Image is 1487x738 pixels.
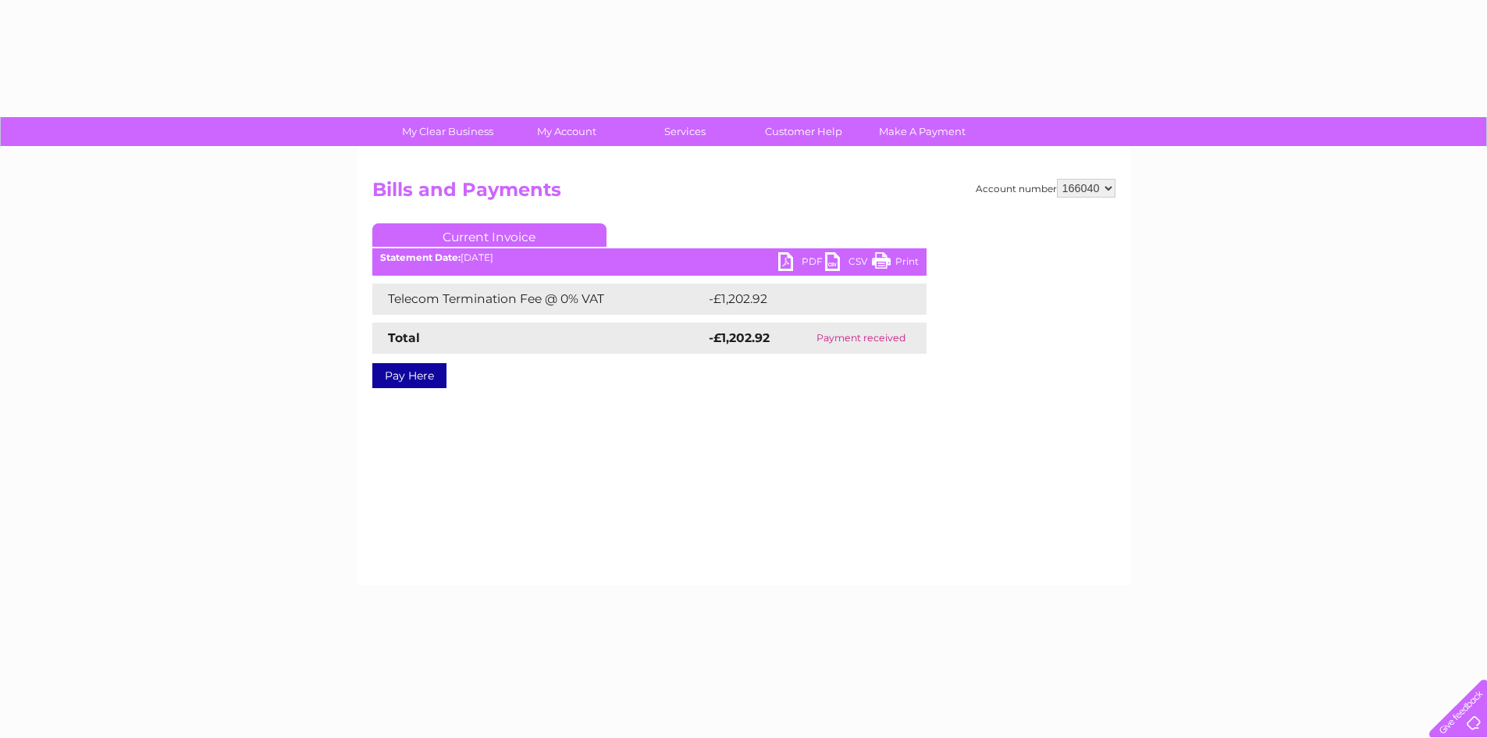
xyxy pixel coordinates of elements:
[778,252,825,275] a: PDF
[388,330,420,345] strong: Total
[372,252,927,263] div: [DATE]
[372,283,705,315] td: Telecom Termination Fee @ 0% VAT
[858,117,987,146] a: Make A Payment
[380,251,461,263] b: Statement Date:
[621,117,749,146] a: Services
[872,252,919,275] a: Print
[825,252,872,275] a: CSV
[709,330,770,345] strong: -£1,202.92
[739,117,868,146] a: Customer Help
[976,179,1115,198] div: Account number
[372,223,607,247] a: Current Invoice
[383,117,512,146] a: My Clear Business
[372,179,1115,209] h2: Bills and Payments
[372,363,446,388] a: Pay Here
[796,323,926,354] td: Payment received
[502,117,631,146] a: My Account
[705,283,903,315] td: -£1,202.92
